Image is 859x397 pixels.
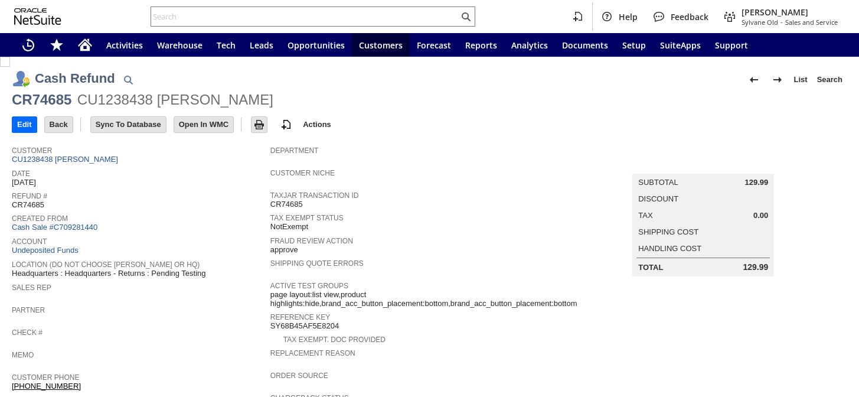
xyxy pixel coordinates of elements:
[270,245,298,255] span: approve
[459,9,473,24] svg: Search
[288,40,345,51] span: Opportunities
[770,73,785,87] img: Next
[511,40,548,51] span: Analytics
[106,40,143,51] span: Activities
[270,200,303,209] span: CR74685
[12,306,45,314] a: Partner
[465,40,497,51] span: Reports
[12,351,34,359] a: Memo
[71,33,99,57] a: Home
[270,290,577,308] span: page layout:list view,product highlights:hide,brand_acc_button_placement:bottom,brand_acc_button_...
[12,246,79,255] a: Undeposited Funds
[270,147,319,155] a: Department
[150,33,210,57] a: Warehouse
[298,120,336,129] a: Actions
[789,70,812,89] a: List
[12,261,200,269] a: Location (Do Not choose [PERSON_NAME] or HQ)
[504,33,555,57] a: Analytics
[708,33,755,57] a: Support
[279,118,293,132] img: add-record.svg
[638,227,698,236] a: Shipping Cost
[270,349,355,357] a: Replacement reason
[562,40,608,51] span: Documents
[638,244,701,253] a: Handling Cost
[410,33,458,57] a: Forecast
[243,33,280,57] a: Leads
[270,222,308,232] span: NotExempt
[638,194,678,203] a: Discount
[50,38,64,52] svg: Shortcuts
[283,336,386,344] a: Tax Exempt. Doc Provided
[785,18,838,27] span: Sales and Service
[742,6,838,18] span: [PERSON_NAME]
[270,169,335,177] a: Customer Niche
[12,284,51,292] a: Sales Rep
[12,90,71,109] div: CR74685
[151,9,459,24] input: Search
[715,40,748,51] span: Support
[12,373,79,382] a: Customer Phone
[12,170,30,178] a: Date
[555,33,615,57] a: Documents
[743,262,768,272] span: 129.99
[615,33,653,57] a: Setup
[250,40,273,51] span: Leads
[21,38,35,52] svg: Recent Records
[352,33,410,57] a: Customers
[270,214,344,222] a: Tax Exempt Status
[99,33,150,57] a: Activities
[252,118,266,132] img: Print
[619,11,638,22] span: Help
[270,237,353,245] a: Fraud Review Action
[753,211,768,220] span: 0.00
[12,269,206,278] span: Headquarters : Headquarters - Returns : Pending Testing
[14,8,61,25] svg: logo
[638,263,663,272] a: Total
[660,40,701,51] span: SuiteApps
[12,192,47,200] a: Refund #
[270,191,359,200] a: TaxJar Transaction ID
[638,178,678,187] a: Subtotal
[12,178,36,187] span: [DATE]
[742,18,778,27] span: Sylvane Old
[121,73,135,87] img: Quick Find
[91,117,166,132] input: Sync To Database
[12,382,81,391] a: [PHONE_NUMBER]
[671,11,708,22] span: Feedback
[653,33,708,57] a: SuiteApps
[12,237,47,246] a: Account
[14,33,43,57] a: Recent Records
[812,70,847,89] a: Search
[12,328,43,337] a: Check #
[174,117,234,132] input: Open In WMC
[458,33,504,57] a: Reports
[270,321,339,331] span: SY68B45AF5E8204
[210,33,243,57] a: Tech
[12,223,97,232] a: Cash Sale #C709281440
[43,33,71,57] div: Shortcuts
[744,178,768,187] span: 129.99
[638,211,652,220] a: Tax
[417,40,451,51] span: Forecast
[35,69,115,88] h1: Cash Refund
[280,33,352,57] a: Opportunities
[632,155,774,174] caption: Summary
[78,38,92,52] svg: Home
[12,155,121,164] a: CU1238438 [PERSON_NAME]
[270,313,330,321] a: Reference Key
[12,117,37,132] input: Edit
[157,40,202,51] span: Warehouse
[12,200,44,210] span: CR74685
[747,73,761,87] img: Previous
[622,40,646,51] span: Setup
[780,18,783,27] span: -
[359,40,403,51] span: Customers
[252,117,267,132] input: Print
[45,117,73,132] input: Back
[12,147,52,155] a: Customer
[12,214,68,223] a: Created From
[270,259,364,268] a: Shipping Quote Errors
[270,282,348,290] a: Active Test Groups
[270,372,328,380] a: Order Source
[217,40,236,51] span: Tech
